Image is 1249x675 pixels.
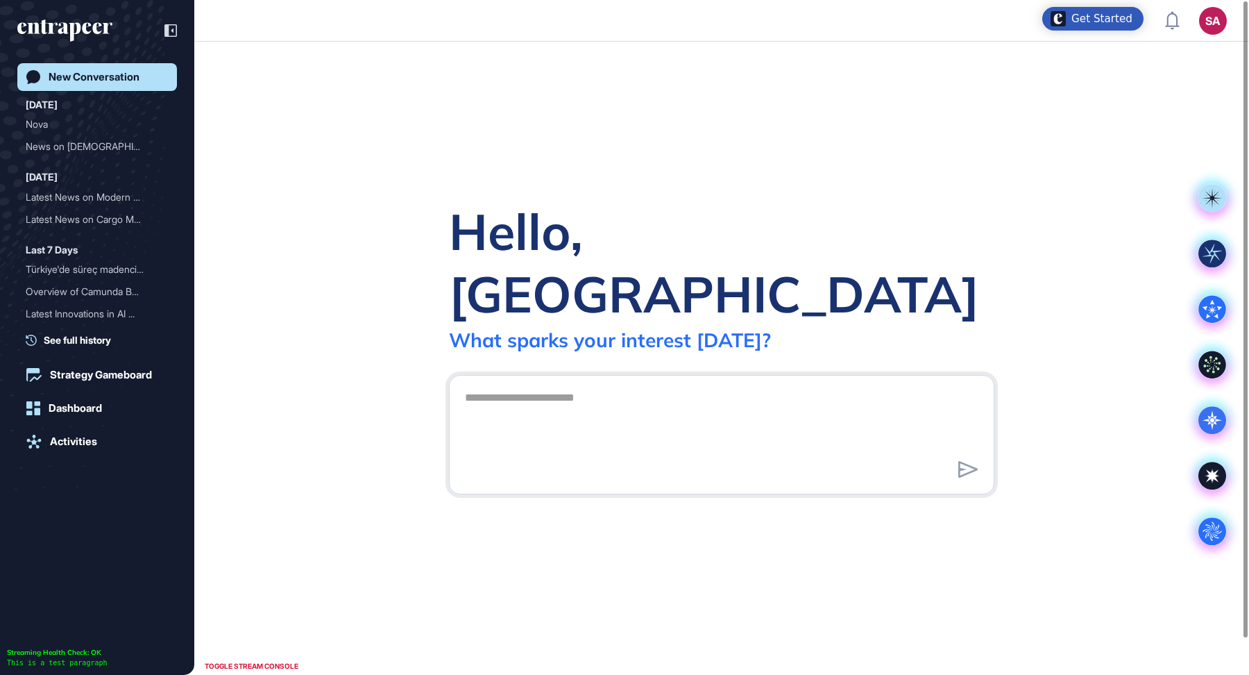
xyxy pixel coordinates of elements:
div: Latest Innovations in AI and Technology in the Grocery Industry (October 7-13, 2025) [26,303,169,325]
div: Hello, [GEOGRAPHIC_DATA] [449,200,994,325]
div: Türkiye'de süreç madencil... [26,258,158,281]
div: News on [DEMOGRAPHIC_DATA] Banking a... [26,135,158,158]
div: Last 7 Days [26,242,78,258]
div: New Conversation [49,71,139,83]
div: Latest News on Cargo Management Systems and Digital Air Cargo Solutions (7–14 October 2025) [26,208,169,231]
a: Strategy Gameboard [17,361,177,389]
div: News on Islamic Banking and Finance from October 8 to October 15, 2025 [26,135,169,158]
div: Activities [50,435,97,448]
div: Overview of Camunda BPM S... [26,281,158,303]
img: launcher-image-alternative-text [1051,11,1066,26]
span: See full history [44,333,111,347]
div: Strategy Gameboard [50,369,152,381]
div: [DATE] [26,169,58,185]
div: TOGGLE STREAM CONSOLE [201,658,302,675]
div: Türkiye'de süreç madenciliği becerilerine sahip adayların listesini oluştur [26,258,169,281]
div: Latest Innovations in AI ... [26,303,158,325]
div: Dashboard [49,402,102,415]
div: Open Get Started checklist [1042,7,1144,31]
div: entrapeer-logo [17,19,112,42]
div: Latest News on Cargo Mana... [26,208,158,231]
div: Latest News on Modern Airline Retailing Platforms and Related Initiatives (7–14 October 2025) [26,186,169,208]
div: Overview of Camunda BPM Software and Its Features [26,281,169,303]
div: Nova [26,113,169,135]
button: SA [1199,7,1227,35]
a: New Conversation [17,63,177,91]
a: Activities [17,428,177,456]
div: Nova [26,113,158,135]
div: Latest News on Modern Air... [26,186,158,208]
a: See full history [26,333,177,347]
div: [DATE] [26,97,58,113]
a: Dashboard [17,394,177,422]
div: Get Started [1071,12,1132,26]
div: What sparks your interest [DATE]? [449,328,771,352]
